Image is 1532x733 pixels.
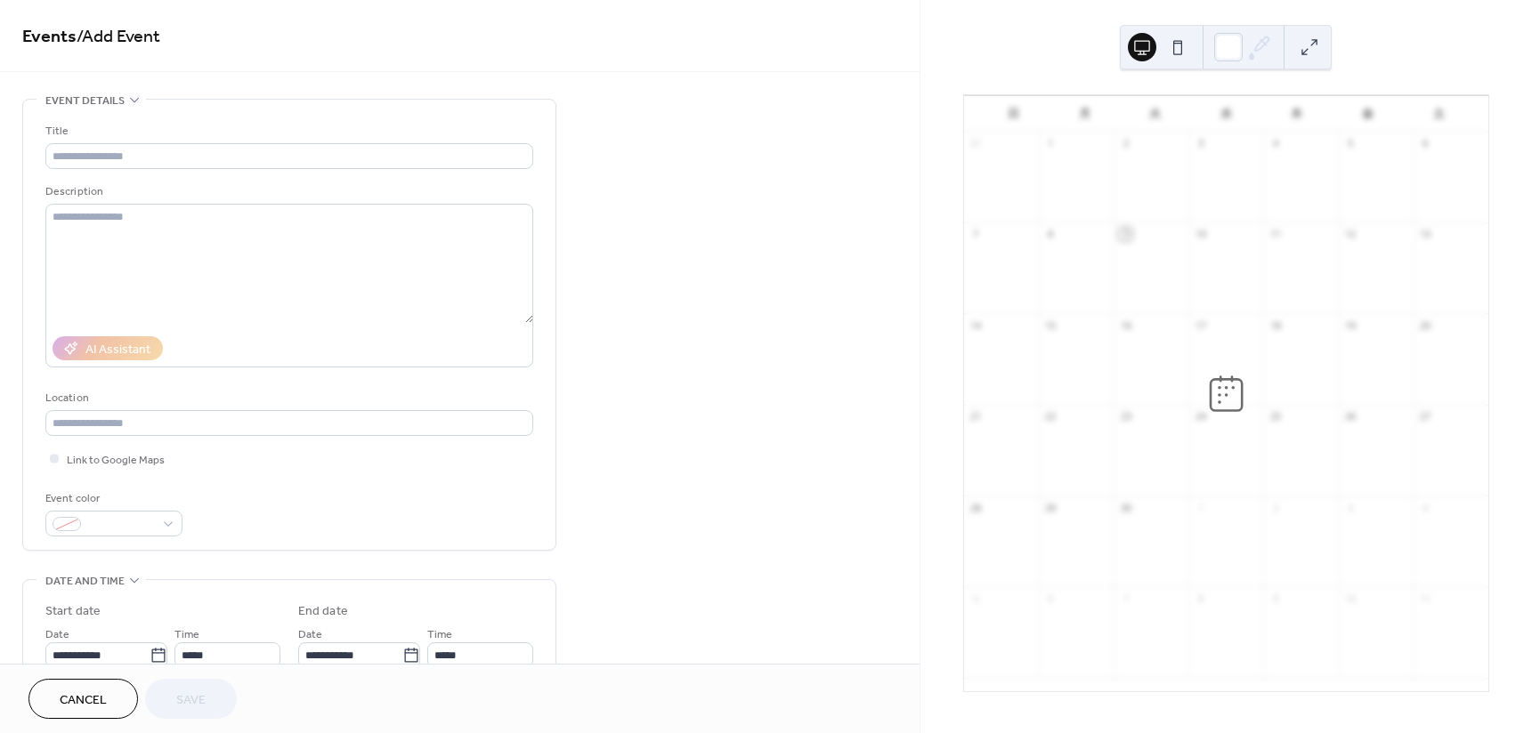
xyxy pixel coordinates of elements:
span: Link to Google Maps [67,451,165,470]
span: Time [174,625,199,644]
div: 7 [1119,592,1132,605]
div: Description [45,182,530,201]
div: 24 [1194,410,1207,423]
div: 14 [969,318,983,332]
div: Location [45,389,530,407]
span: / Add Event [77,20,160,54]
div: 3 [1344,501,1358,514]
div: 10 [1344,592,1358,605]
div: 4 [1419,501,1432,514]
div: 土 [1403,96,1474,132]
button: Cancel [28,679,138,719]
div: 13 [1419,228,1432,241]
div: 9 [1119,228,1132,241]
span: Date [45,625,69,644]
div: 5 [969,592,983,605]
span: Date [298,625,322,644]
span: Date and time [45,572,125,591]
div: 16 [1119,318,1132,332]
div: 7 [969,228,983,241]
div: 4 [1269,137,1282,150]
div: 30 [1119,501,1132,514]
span: Event details [45,92,125,110]
div: 8 [1044,228,1058,241]
div: 3 [1194,137,1207,150]
div: 23 [1119,410,1132,423]
div: 12 [1344,228,1358,241]
div: 2 [1269,501,1282,514]
span: Time [427,625,452,644]
div: 火 [1120,96,1191,132]
div: 28 [969,501,983,514]
div: 19 [1344,318,1358,332]
div: 25 [1269,410,1282,423]
div: 金 [1333,96,1404,132]
div: 10 [1194,228,1207,241]
div: 1 [1044,137,1058,150]
a: Events [22,20,77,54]
div: Title [45,122,530,141]
div: 水 [1190,96,1261,132]
div: 1 [1194,501,1207,514]
div: 9 [1269,592,1282,605]
div: 27 [1419,410,1432,423]
div: 11 [1269,228,1282,241]
div: 6 [1419,137,1432,150]
span: Cancel [60,691,107,710]
div: Event color [45,489,179,508]
div: 木 [1261,96,1333,132]
div: 月 [1049,96,1120,132]
div: 2 [1119,137,1132,150]
div: 18 [1269,318,1282,332]
div: 31 [969,137,983,150]
div: End date [298,602,348,621]
div: 5 [1344,137,1358,150]
div: 26 [1344,410,1358,423]
div: Start date [45,602,101,621]
div: 15 [1044,318,1058,332]
div: 29 [1044,501,1058,514]
div: 22 [1044,410,1058,423]
div: 日 [978,96,1050,132]
div: 8 [1194,592,1207,605]
div: 21 [969,410,983,423]
div: 11 [1419,592,1432,605]
div: 17 [1194,318,1207,332]
div: 6 [1044,592,1058,605]
div: 20 [1419,318,1432,332]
